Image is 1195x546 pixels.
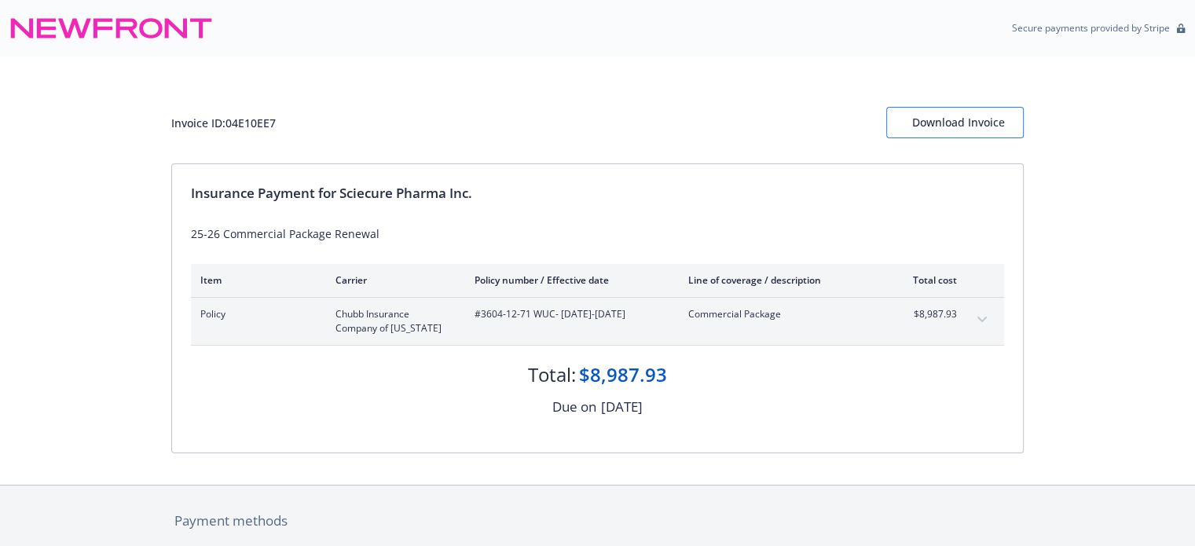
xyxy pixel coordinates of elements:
div: Carrier [335,273,449,287]
div: Total: [528,361,576,388]
div: [DATE] [601,397,643,417]
button: Download Invoice [886,107,1024,138]
span: $8,987.93 [898,307,957,321]
span: Chubb Insurance Company of [US_STATE] [335,307,449,335]
span: Commercial Package [688,307,873,321]
span: #3604-12-71 WUC - [DATE]-[DATE] [475,307,663,321]
div: Insurance Payment for Sciecure Pharma Inc. [191,183,1004,203]
div: Total cost [898,273,957,287]
div: Line of coverage / description [688,273,873,287]
div: Item [200,273,310,287]
div: Download Invoice [912,108,998,137]
p: Secure payments provided by Stripe [1012,21,1170,35]
span: Policy [200,307,310,321]
div: 25-26 Commercial Package Renewal [191,225,1004,242]
div: Policy number / Effective date [475,273,663,287]
button: expand content [970,307,995,332]
div: PolicyChubb Insurance Company of [US_STATE]#3604-12-71 WUC- [DATE]-[DATE]Commercial Package$8,987... [191,298,1004,345]
div: Invoice ID: 04E10EE7 [171,115,276,131]
div: Due on [552,397,596,417]
div: Payment methods [174,511,1021,531]
div: $8,987.93 [579,361,667,388]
